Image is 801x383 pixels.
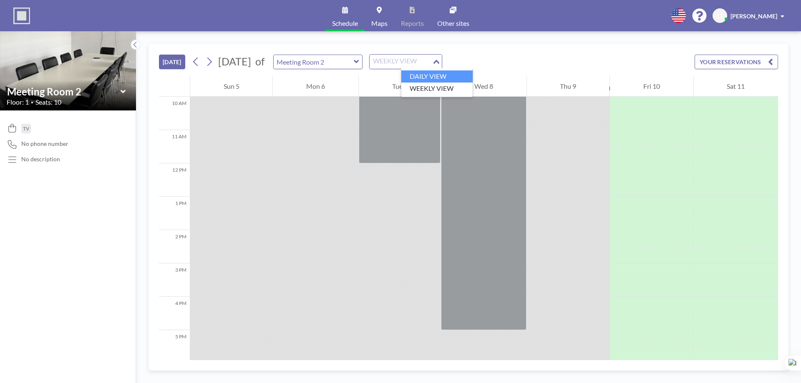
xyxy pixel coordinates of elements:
[274,55,354,69] input: Meeting Room 2
[31,100,33,105] span: •
[159,297,190,330] div: 4 PM
[255,55,264,68] span: of
[332,20,358,27] span: Schedule
[13,8,30,24] img: organization-logo
[21,155,60,163] div: No description
[21,140,68,148] span: No phone number
[694,76,778,97] div: Sat 11
[527,76,610,97] div: Thu 9
[159,163,190,197] div: 12 PM
[159,130,190,163] div: 11 AM
[190,76,272,97] div: Sun 5
[159,97,190,130] div: 10 AM
[7,98,29,106] span: Floor: 1
[610,76,693,97] div: Fri 10
[730,13,777,20] span: [PERSON_NAME]
[359,76,441,97] div: Tue 7
[401,83,473,95] li: WEEKLY VIEW
[717,12,723,20] span: LT
[159,330,190,363] div: 5 PM
[35,98,61,106] span: Seats: 10
[159,197,190,230] div: 1 PM
[159,263,190,297] div: 3 PM
[23,125,29,132] span: TV
[695,55,778,69] button: YOUR RESERVATIONS
[218,55,251,68] span: [DATE]
[437,20,469,27] span: Other sites
[441,76,526,97] div: Wed 8
[371,20,388,27] span: Maps
[370,55,442,69] div: Search for option
[401,20,424,27] span: Reports
[159,230,190,263] div: 2 PM
[401,70,473,83] li: DAILY VIEW
[370,56,431,67] input: Search for option
[159,55,185,69] button: [DATE]
[273,76,358,97] div: Mon 6
[7,85,121,98] input: Meeting Room 2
